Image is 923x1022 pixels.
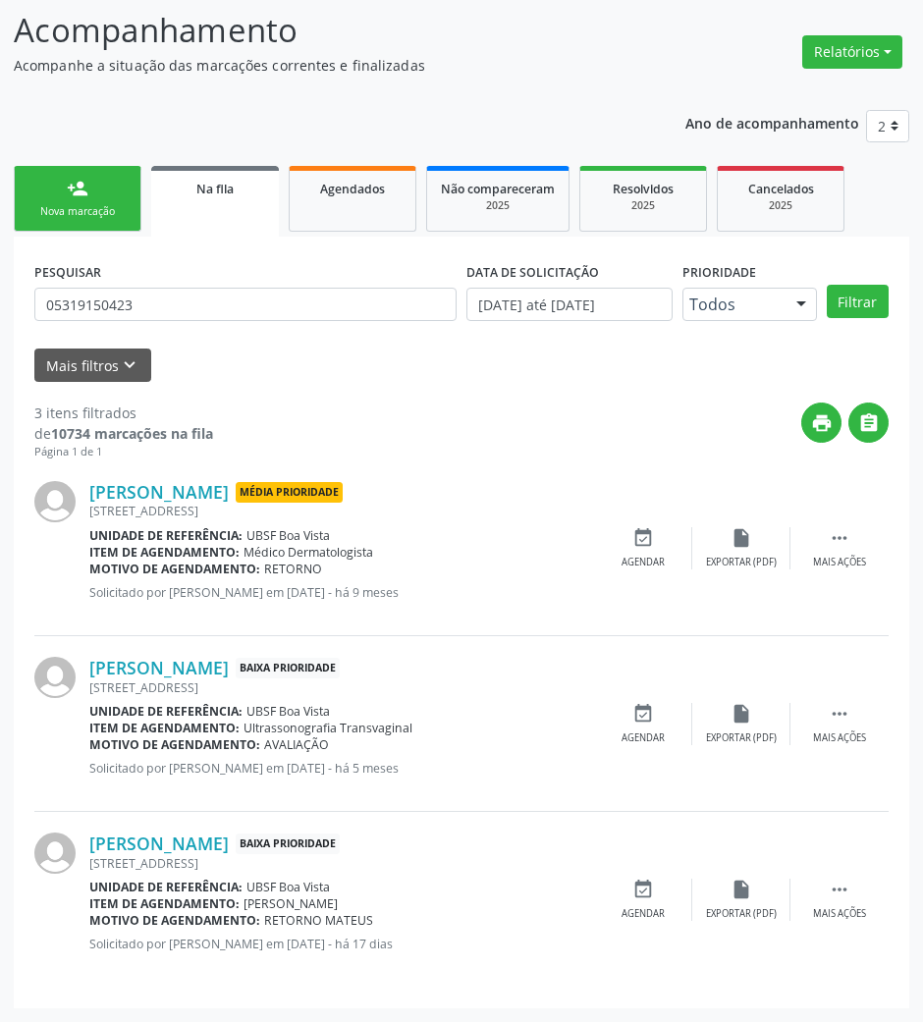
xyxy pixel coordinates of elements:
span: Cancelados [748,181,814,197]
img: img [34,481,76,522]
div: 2025 [441,198,555,213]
i:  [829,527,850,549]
p: Solicitado por [PERSON_NAME] em [DATE] - há 9 meses [89,584,594,601]
div: de [34,423,213,444]
a: [PERSON_NAME] [89,657,229,678]
label: Prioridade [682,257,756,288]
span: RETORNO MATEUS [264,912,373,929]
i:  [829,879,850,900]
div: Mais ações [813,556,866,569]
i: insert_drive_file [731,527,752,549]
a: [PERSON_NAME] [89,833,229,854]
i: event_available [632,703,654,725]
label: DATA DE SOLICITAÇÃO [466,257,599,288]
p: Acompanhamento [14,6,640,55]
b: Motivo de agendamento: [89,736,260,753]
img: img [34,833,76,874]
i: insert_drive_file [731,879,752,900]
b: Item de agendamento: [89,895,240,912]
span: Resolvidos [613,181,674,197]
div: 2025 [732,198,830,213]
b: Unidade de referência: [89,703,243,720]
span: UBSF Boa Vista [246,879,330,895]
span: Ultrassonografia Transvaginal [244,720,412,736]
a: [PERSON_NAME] [89,481,229,503]
span: Agendados [320,181,385,197]
p: Solicitado por [PERSON_NAME] em [DATE] - há 5 meses [89,760,594,777]
div: Nova marcação [28,204,127,219]
div: Exportar (PDF) [706,556,777,569]
div: 3 itens filtrados [34,403,213,423]
span: Baixa Prioridade [236,834,340,854]
div: Exportar (PDF) [706,907,777,921]
button: Relatórios [802,35,902,69]
button: Filtrar [827,285,889,318]
b: Item de agendamento: [89,544,240,561]
i: print [811,412,833,434]
input: Selecione um intervalo [466,288,673,321]
b: Unidade de referência: [89,879,243,895]
div: Agendar [622,731,665,745]
img: img [34,657,76,698]
div: Mais ações [813,907,866,921]
div: Página 1 de 1 [34,444,213,460]
i:  [829,703,850,725]
div: Agendar [622,556,665,569]
span: [PERSON_NAME] [244,895,338,912]
div: [STREET_ADDRESS] [89,503,594,519]
span: Não compareceram [441,181,555,197]
span: UBSF Boa Vista [246,703,330,720]
b: Motivo de agendamento: [89,561,260,577]
span: Médico Dermatologista [244,544,373,561]
span: UBSF Boa Vista [246,527,330,544]
i: keyboard_arrow_down [119,354,140,376]
div: [STREET_ADDRESS] [89,855,594,872]
label: PESQUISAR [34,257,101,288]
button:  [848,403,889,443]
span: Todos [689,295,777,314]
div: Mais ações [813,731,866,745]
span: Média Prioridade [236,482,343,503]
i: event_available [632,527,654,549]
strong: 10734 marcações na fila [51,424,213,443]
p: Ano de acompanhamento [685,110,859,134]
div: person_add [67,178,88,199]
span: Na fila [196,181,234,197]
button: Mais filtroskeyboard_arrow_down [34,349,151,383]
div: Exportar (PDF) [706,731,777,745]
span: Baixa Prioridade [236,658,340,678]
i: insert_drive_file [731,703,752,725]
b: Item de agendamento: [89,720,240,736]
i: event_available [632,879,654,900]
i:  [858,412,880,434]
b: Unidade de referência: [89,527,243,544]
div: 2025 [594,198,692,213]
p: Solicitado por [PERSON_NAME] em [DATE] - há 17 dias [89,936,594,952]
b: Motivo de agendamento: [89,912,260,929]
input: Nome, CNS [34,288,457,321]
span: AVALIAÇÃO [264,736,329,753]
div: [STREET_ADDRESS] [89,679,594,696]
button: print [801,403,842,443]
div: Agendar [622,907,665,921]
span: RETORNO [264,561,322,577]
p: Acompanhe a situação das marcações correntes e finalizadas [14,55,640,76]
